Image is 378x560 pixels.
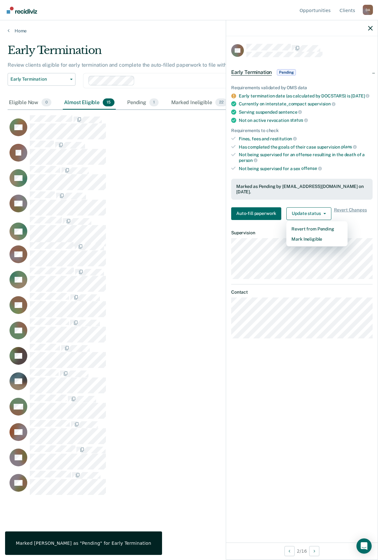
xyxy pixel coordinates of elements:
button: Revert from Pending [286,224,348,234]
span: 0 [42,98,51,107]
dt: Contact [231,290,373,295]
a: Navigate to form link [231,207,284,220]
div: Early TerminationPending [226,62,378,83]
div: Open Intercom Messenger [356,538,372,554]
span: 1 [149,98,159,107]
div: Eligible Now [8,96,53,110]
div: Early termination date (as calculated by DOCSTARS) is [DATE] [239,93,373,99]
button: Mark Ineligible [286,234,348,244]
div: CaseloadOpportunityCell-259102 [8,394,325,420]
span: Pending [277,69,296,76]
div: Marked as Pending by [EMAIL_ADDRESS][DOMAIN_NAME] on [DATE]. [236,184,368,195]
div: CaseloadOpportunityCell-274977 [8,445,325,470]
span: Early Termination [231,69,272,76]
div: Not on active revocation [239,117,373,123]
span: person [239,158,257,163]
div: CaseloadOpportunityCell-270777 [8,267,325,293]
span: sentence [278,110,302,115]
button: Auto-fill paperwork [231,207,281,220]
div: Almost Eligible [63,96,116,110]
button: Profile dropdown button [363,5,373,15]
div: CaseloadOpportunityCell-222586 [8,293,325,318]
span: 22 [215,98,227,107]
div: CaseloadOpportunityCell-142933 [8,217,325,242]
span: offense [301,166,322,171]
div: CaseloadOpportunityCell-188587 [8,369,325,394]
div: CaseloadOpportunityCell-273775 [8,242,325,267]
span: restitution [270,136,297,141]
div: CaseloadOpportunityCell-275134 [8,470,325,496]
div: CaseloadOpportunityCell-288592 [8,140,325,166]
dt: Supervision [231,230,373,236]
div: Currently on interstate_compact [239,101,373,107]
div: CaseloadOpportunityCell-279188 [8,115,325,140]
a: Home [8,28,370,34]
div: Requirements to check [231,128,373,133]
div: Fines, fees and [239,136,373,142]
div: D A [363,5,373,15]
div: Serving suspended [239,109,373,115]
button: Previous Opportunity [284,546,295,556]
div: Early Termination [8,44,348,62]
span: supervision [308,101,336,106]
p: Review clients eligible for early termination and complete the auto-filled paperwork to file with... [8,62,250,68]
span: Revert Changes [334,207,367,220]
div: Not being supervised for an offense resulting in the death of a [239,152,373,163]
span: 15 [103,98,114,107]
img: Recidiviz [7,7,37,14]
div: CaseloadOpportunityCell-250813 [8,343,325,369]
div: CaseloadOpportunityCell-283326 [8,318,325,343]
div: CaseloadOpportunityCell-194169 [8,166,325,191]
button: Update status [286,207,331,220]
span: Early Termination [10,77,68,82]
div: Not being supervised for a sex [239,166,373,171]
span: status [290,117,308,123]
div: CaseloadOpportunityCell-211362 [8,420,325,445]
div: Marked [PERSON_NAME] as "Pending" for Early Termination [16,540,151,546]
button: Next Opportunity [309,546,319,556]
div: Pending [126,96,160,110]
div: Marked Ineligible [170,96,228,110]
div: 2 / 16 [226,543,378,559]
div: Dropdown Menu [286,221,348,247]
div: Requirements validated by OMS data [231,85,373,90]
div: Has completed the goals of their case supervision [239,144,373,150]
span: plans [341,144,357,149]
div: CaseloadOpportunityCell-280488 [8,191,325,217]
